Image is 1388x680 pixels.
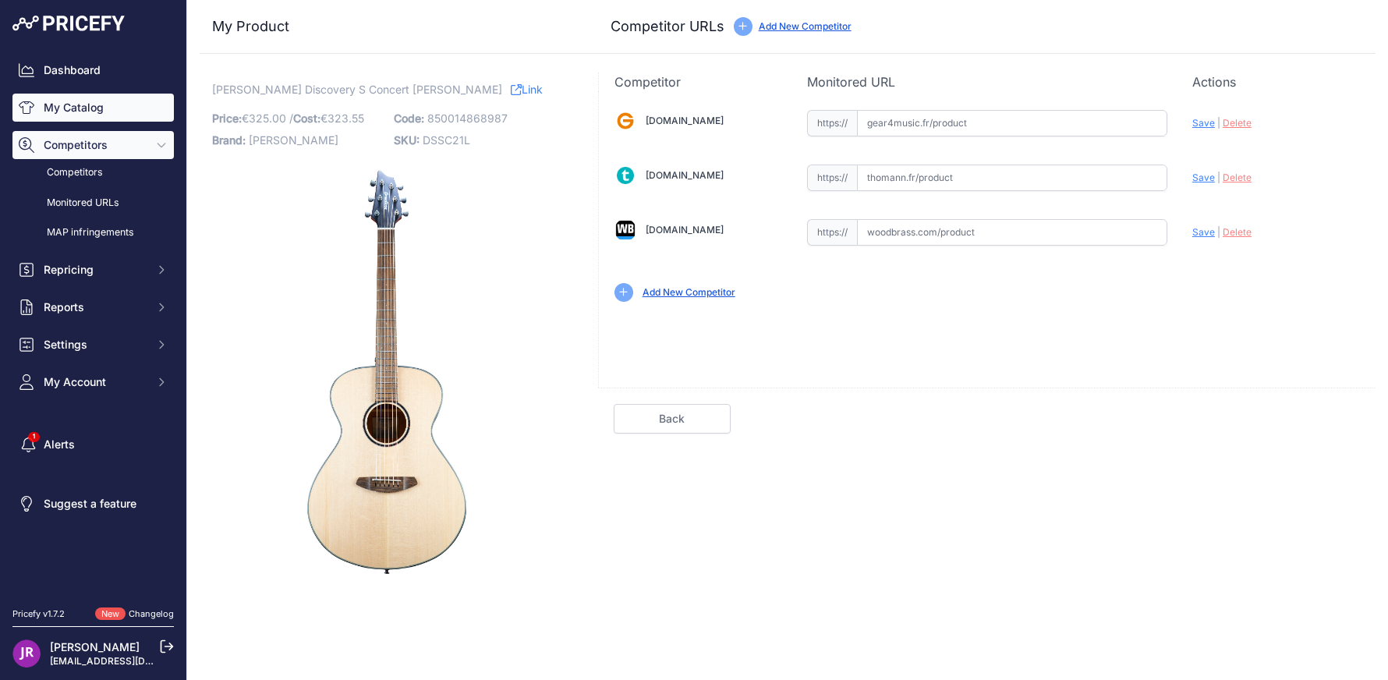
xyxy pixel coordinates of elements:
[427,112,508,125] span: 850014868987
[807,219,857,246] span: https://
[50,640,140,653] a: [PERSON_NAME]
[12,131,174,159] button: Competitors
[289,112,364,125] span: / €
[12,368,174,396] button: My Account
[12,490,174,518] a: Suggest a feature
[1223,172,1252,183] span: Delete
[44,299,146,315] span: Reports
[511,80,543,99] a: Link
[394,112,424,125] span: Code:
[249,133,338,147] span: [PERSON_NAME]
[857,110,1167,136] input: gear4music.fr/product
[12,56,174,84] a: Dashboard
[12,94,174,122] a: My Catalog
[12,219,174,246] a: MAP infringements
[44,262,146,278] span: Repricing
[614,404,731,434] a: Back
[212,133,246,147] span: Brand:
[44,137,146,153] span: Competitors
[12,189,174,217] a: Monitored URLs
[12,256,174,284] button: Repricing
[807,165,857,191] span: https://
[1217,172,1220,183] span: |
[646,115,724,126] a: [DOMAIN_NAME]
[328,112,364,125] span: 323.55
[212,112,242,125] span: Price:
[212,80,502,99] span: [PERSON_NAME] Discovery S Concert [PERSON_NAME]
[12,56,174,589] nav: Sidebar
[807,110,857,136] span: https://
[759,20,852,32] a: Add New Competitor
[12,607,65,621] div: Pricefy v1.7.2
[614,73,782,91] p: Competitor
[1217,117,1220,129] span: |
[95,607,126,621] span: New
[643,286,735,298] a: Add New Competitor
[12,159,174,186] a: Competitors
[1223,226,1252,238] span: Delete
[1192,172,1215,183] span: Save
[1192,226,1215,238] span: Save
[12,430,174,459] a: Alerts
[12,293,174,321] button: Reports
[857,165,1167,191] input: thomann.fr/product
[1217,226,1220,238] span: |
[1192,73,1360,91] p: Actions
[12,331,174,359] button: Settings
[857,219,1167,246] input: woodbrass.com/product
[212,108,384,129] p: €
[129,608,174,619] a: Changelog
[423,133,470,147] span: DSSC21L
[611,16,724,37] h3: Competitor URLs
[1223,117,1252,129] span: Delete
[249,112,286,125] span: 325.00
[394,133,420,147] span: SKU:
[1192,117,1215,129] span: Save
[50,655,213,667] a: [EMAIL_ADDRESS][DOMAIN_NAME]
[212,16,567,37] h3: My Product
[646,224,724,236] a: [DOMAIN_NAME]
[44,337,146,352] span: Settings
[12,16,125,31] img: Pricefy Logo
[293,112,320,125] span: Cost:
[807,73,1167,91] p: Monitored URL
[646,169,724,181] a: [DOMAIN_NAME]
[44,374,146,390] span: My Account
